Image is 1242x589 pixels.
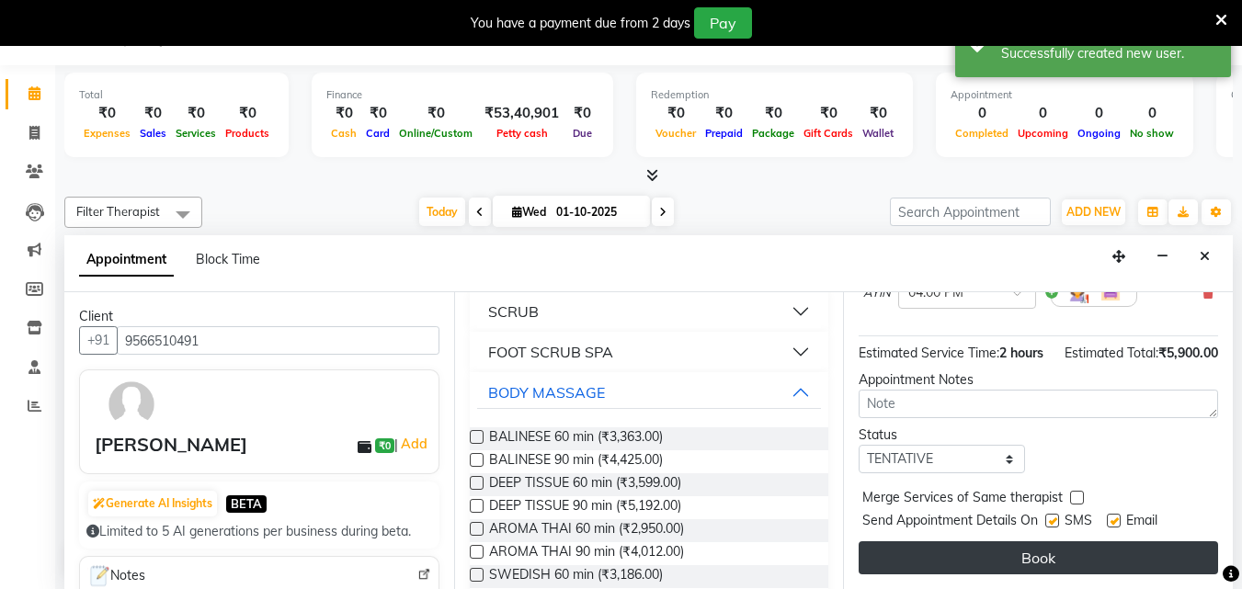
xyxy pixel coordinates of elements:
[951,87,1179,103] div: Appointment
[566,103,598,124] div: ₹0
[1100,281,1122,303] img: Interior.png
[76,204,160,219] span: Filter Therapist
[1125,127,1179,140] span: No show
[799,127,858,140] span: Gift Cards
[79,326,118,355] button: +91
[471,14,690,33] div: You have a payment due from 2 days
[226,495,267,513] span: BETA
[196,251,260,267] span: Block Time
[859,345,999,361] span: Estimated Service Time:
[171,127,221,140] span: Services
[858,103,898,124] div: ₹0
[747,127,799,140] span: Package
[105,378,158,431] img: avatar
[862,511,1038,534] span: Send Appointment Details On
[859,370,1218,390] div: Appointment Notes
[701,127,747,140] span: Prepaid
[489,450,663,473] span: BALINESE 90 min (₹4,425.00)
[1125,103,1179,124] div: 0
[419,198,465,226] span: Today
[88,491,217,516] button: Generate AI Insights
[1073,103,1125,124] div: 0
[394,103,477,124] div: ₹0
[87,564,145,588] span: Notes
[489,427,663,450] span: BALINESE 60 min (₹3,363.00)
[1013,103,1073,124] div: 0
[95,431,247,459] div: [PERSON_NAME]
[477,335,822,368] button: FOOT SCRUB SPA
[117,326,439,355] input: Search by Name/Mobile/Email/Code
[747,103,799,124] div: ₹0
[489,473,681,496] span: DEEP TISSUE 60 min (₹3,599.00)
[1066,281,1088,303] img: Hairdresser.png
[488,300,539,323] div: SCRUB
[361,127,394,140] span: Card
[507,205,551,219] span: Wed
[862,488,1063,511] span: Merge Services of Same therapist
[398,433,430,455] a: Add
[1062,199,1125,225] button: ADD NEW
[551,198,643,226] input: 2025-10-01
[326,87,598,103] div: Finance
[694,7,752,39] button: Pay
[489,565,663,588] span: SWEDISH 60 min (₹3,186.00)
[951,103,1013,124] div: 0
[651,127,701,140] span: Voucher
[488,341,613,363] div: FOOT SCRUB SPA
[651,103,701,124] div: ₹0
[568,127,597,140] span: Due
[1066,205,1121,219] span: ADD NEW
[79,244,174,277] span: Appointment
[1065,511,1092,534] span: SMS
[135,127,171,140] span: Sales
[477,376,822,409] button: BODY MASSAGE
[999,345,1043,361] span: 2 hours
[79,127,135,140] span: Expenses
[394,127,477,140] span: Online/Custom
[394,433,430,455] span: |
[799,103,858,124] div: ₹0
[488,381,605,403] div: BODY MASSAGE
[1073,127,1125,140] span: Ongoing
[79,103,135,124] div: ₹0
[221,127,274,140] span: Products
[489,496,681,519] span: DEEP TISSUE 90 min (₹5,192.00)
[1013,127,1073,140] span: Upcoming
[858,127,898,140] span: Wallet
[863,284,891,302] span: AYIN
[361,103,394,124] div: ₹0
[135,103,171,124] div: ₹0
[477,103,566,124] div: ₹53,40,901
[1158,345,1218,361] span: ₹5,900.00
[1191,243,1218,271] button: Close
[701,103,747,124] div: ₹0
[1126,511,1157,534] span: Email
[951,127,1013,140] span: Completed
[1065,345,1158,361] span: Estimated Total:
[1001,44,1217,63] div: Successfully created new user.
[79,87,274,103] div: Total
[489,519,684,542] span: AROMA THAI 60 min (₹2,950.00)
[651,87,898,103] div: Redemption
[375,438,394,453] span: ₹0
[221,103,274,124] div: ₹0
[326,103,361,124] div: ₹0
[859,541,1218,574] button: Book
[492,127,553,140] span: Petty cash
[859,425,1024,445] div: Status
[171,103,221,124] div: ₹0
[326,127,361,140] span: Cash
[489,542,684,565] span: AROMA THAI 90 min (₹4,012.00)
[890,198,1051,226] input: Search Appointment
[86,522,432,541] div: Limited to 5 AI generations per business during beta.
[477,295,822,328] button: SCRUB
[79,307,439,326] div: Client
